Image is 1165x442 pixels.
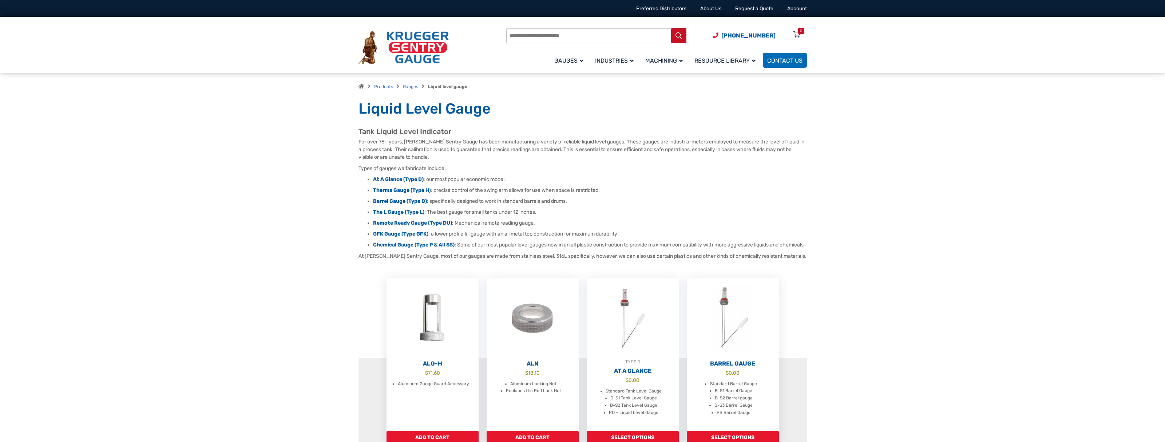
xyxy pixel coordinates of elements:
[591,52,641,69] a: Industries
[587,367,679,375] h2: At A Glance
[645,57,683,64] span: Machining
[373,176,807,183] li: : our most popular economic model.
[554,57,583,64] span: Gauges
[510,380,556,388] li: Aluminum Locking Nut
[487,360,579,367] h2: ALN
[714,402,753,409] li: B-S3 Barrel Gauge
[610,395,657,402] li: D-S1 Tank Level Gauge
[373,231,428,237] a: GFK Gauge (Type GFK)
[373,176,424,182] a: At A Glance (Type D)
[636,5,686,12] a: Preferred Distributors
[713,31,776,40] a: Phone Number (920) 434-8860
[626,377,629,383] span: $
[606,388,662,395] li: Standard Tank Level Gauge
[373,241,807,249] li: : Some of our most popular level gauges now in an all plastic construction to provide maximum com...
[726,370,729,376] span: $
[610,402,657,409] li: D-S2 Tank Level Gauge
[800,28,802,34] div: 0
[358,100,807,118] h1: Liquid Level Gauge
[428,84,467,89] strong: Liquid level gauge
[487,278,579,358] img: ALN
[358,252,807,260] p: At [PERSON_NAME] Sentry Gauge, most of our gauges are made from stainless steel, 316L specificall...
[373,187,431,193] a: Therma Gauge (Type H)
[387,360,479,367] h2: ALG-H
[358,165,807,172] p: Types of gauges we fabricate include:
[373,242,455,248] a: Chemical Gauge (Type P & All SS)
[373,198,807,205] li: : specifically designed to work in standard barrels and drums.
[403,84,418,89] a: Gauges
[550,52,591,69] a: Gauges
[373,198,427,204] a: Barrel Gauge (Type B)
[726,370,740,376] bdi: 0.00
[425,370,440,376] bdi: 71.60
[374,84,393,89] a: Products
[787,5,807,12] a: Account
[373,187,429,193] strong: Therma Gauge (Type H
[525,370,528,376] span: $
[694,57,756,64] span: Resource Library
[710,380,757,388] li: Standard Barrel Gauge
[373,230,807,238] li: : a lower profile fill gauge with an all metal top construction for maximum durability
[609,409,658,417] li: PD – Liquid Level Gauge
[700,5,721,12] a: About Us
[358,138,807,161] p: For over 75+ years, [PERSON_NAME] Sentry Gauge has been manufacturing a variety of reliable liqui...
[373,209,807,216] li: : The best gauge for small tanks under 12 inches.
[506,387,561,395] li: Replaces the Red Lock Nut
[358,127,807,136] h2: Tank Liquid Level Indicator
[687,278,779,358] img: Barrel Gauge
[487,278,579,431] a: ALN $18.10 Aluminum Locking Nut Replaces the Red Lock Nut
[687,278,779,431] a: Barrel Gauge $0.00 Standard Barrel Gauge B-S1 Barrel Gauge B-S2 Barrel gauge B-S3 Barrel Gauge PB...
[587,358,679,366] div: TYPE D
[587,278,679,431] a: TYPE DAt A Glance $0.00 Standard Tank Level Gauge D-S1 Tank Level Gauge D-S2 Tank Level Gauge PD ...
[398,380,469,388] li: Aluminum Gauge Guard Accessory
[690,52,763,69] a: Resource Library
[373,220,452,226] a: Remote Ready Gauge (Type DU)
[387,278,479,431] a: ALG-H $71.60 Aluminum Gauge Guard Accessory
[735,5,773,12] a: Request a Quote
[373,187,807,194] li: : precise control of the swing arm allows for use when space is restricted.
[767,57,803,64] span: Contact Us
[425,370,428,376] span: $
[387,278,479,358] img: ALG-OF
[715,395,753,402] li: B-S2 Barrel gauge
[641,52,690,69] a: Machining
[595,57,634,64] span: Industries
[525,370,540,376] bdi: 18.10
[373,209,424,215] a: The L Gauge (Type L)
[626,377,639,383] bdi: 0.00
[587,278,679,358] img: At A Glance
[763,53,807,68] a: Contact Us
[373,220,807,227] li: : Mechanical remote reading gauge.
[721,32,776,39] span: [PHONE_NUMBER]
[358,31,449,64] img: Krueger Sentry Gauge
[687,360,779,367] h2: Barrel Gauge
[715,387,752,395] li: B-S1 Barrel Gauge
[717,409,750,417] li: PB Barrel Gauge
